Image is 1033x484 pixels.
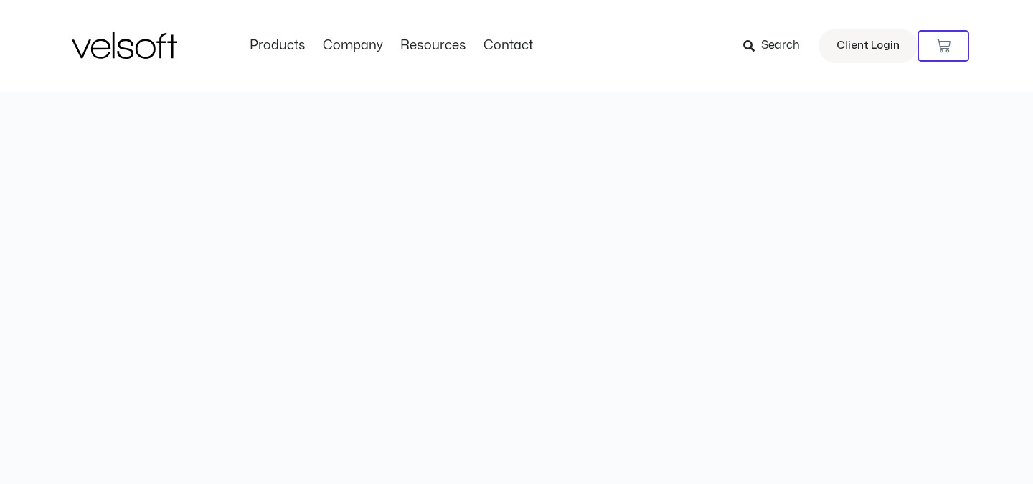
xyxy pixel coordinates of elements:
[241,38,542,54] nav: Menu
[241,38,314,54] a: ProductsMenu Toggle
[314,38,392,54] a: CompanyMenu Toggle
[761,37,800,55] span: Search
[392,38,475,54] a: ResourcesMenu Toggle
[72,32,177,59] img: Velsoft Training Materials
[475,38,542,54] a: ContactMenu Toggle
[819,29,918,63] a: Client Login
[743,34,810,58] a: Search
[836,37,900,55] span: Client Login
